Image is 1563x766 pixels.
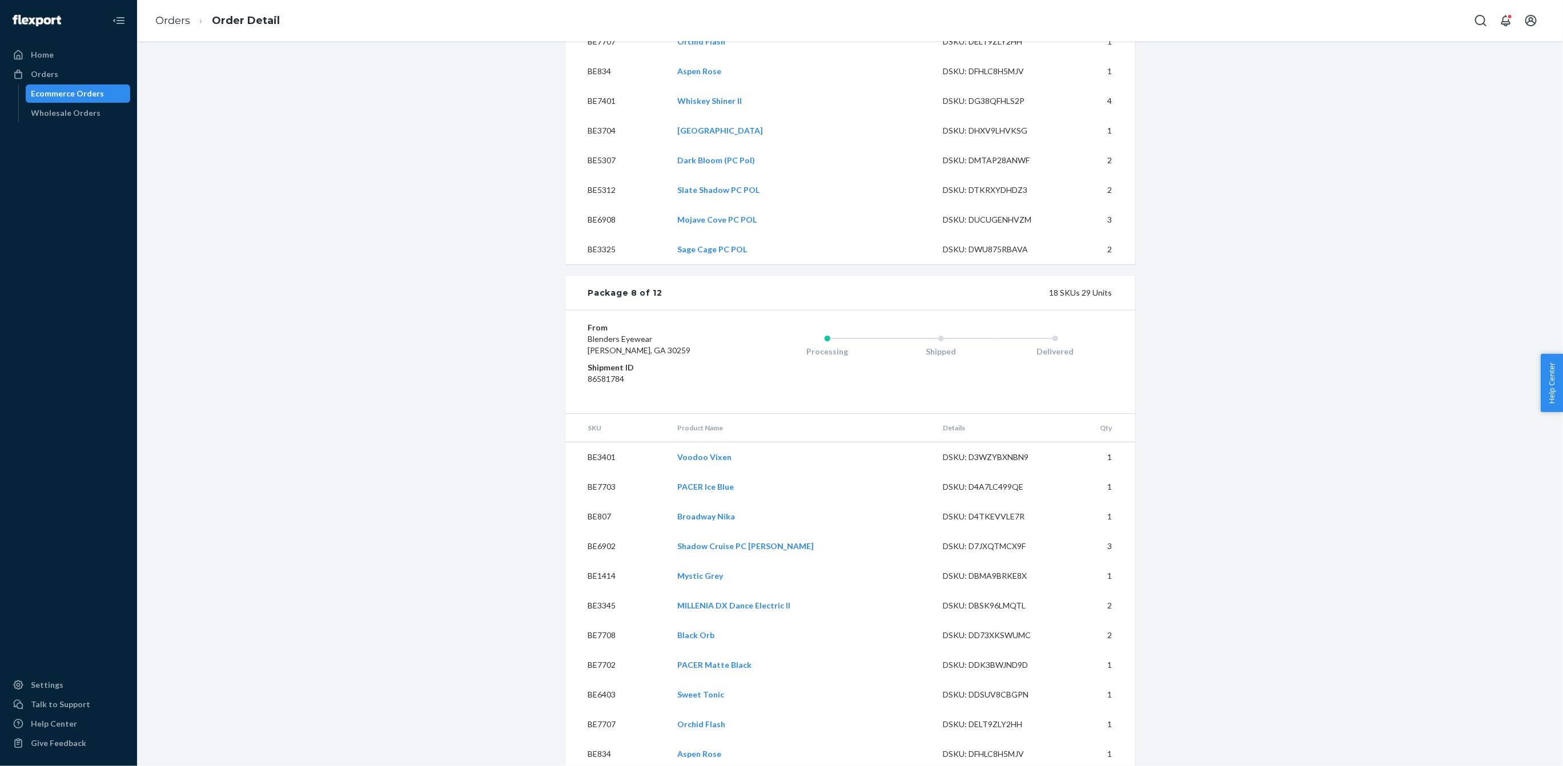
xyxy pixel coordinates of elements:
button: Close Navigation [107,9,130,32]
td: BE3401 [565,442,668,473]
td: BE3704 [565,116,668,146]
dd: 86581784 [588,373,725,385]
div: Home [31,49,54,61]
div: DSKU: DHXV9LHVKSG [943,125,1051,136]
td: BE807 [565,502,668,531]
div: Talk to Support [31,699,90,710]
span: Blenders Eyewear [PERSON_NAME], GA 30259 [588,334,691,355]
div: DSKU: DD73XKSWUMC [943,630,1051,641]
div: Wholesale Orders [31,107,101,119]
a: Mojave Cove PC POL [677,215,757,224]
div: DSKU: DTKRXYDHDZ3 [943,184,1051,196]
a: Help Center [7,715,130,733]
div: Orders [31,68,58,80]
div: DSKU: DFHLC8H5MJV [943,748,1051,760]
a: PACER Matte Black [677,660,752,670]
div: DSKU: D4TKEVVLE7R [943,511,1051,522]
td: 2 [1059,591,1135,620]
div: DSKU: DDSUV8CBGPN [943,689,1051,700]
td: 1 [1059,57,1135,86]
td: 1 [1059,472,1135,502]
a: Orchid Flash [677,37,725,46]
th: Product Name [668,414,934,442]
td: BE1414 [565,561,668,591]
div: Settings [31,679,63,691]
dt: Shipment ID [588,362,725,373]
td: BE3345 [565,591,668,620]
a: [GEOGRAPHIC_DATA] [677,126,763,135]
a: Orders [7,65,130,83]
th: Qty [1059,414,1135,442]
a: MILLENIA DX Dance Electric II [677,600,790,610]
td: BE7708 [565,620,668,650]
td: 1 [1059,442,1135,473]
a: Talk to Support [7,695,130,713]
span: Help Center [1541,354,1563,412]
div: DSKU: DUCUGENHVZM [943,214,1051,225]
div: Processing [770,346,885,357]
td: 2 [1059,146,1135,175]
a: Sweet Tonic [677,690,724,699]
td: BE834 [565,57,668,86]
td: BE7702 [565,650,668,680]
button: Open notifications [1494,9,1517,32]
td: 1 [1059,650,1135,680]
ol: breadcrumbs [146,4,289,38]
button: Give Feedback [7,734,130,752]
td: 2 [1059,175,1135,205]
td: BE3325 [565,235,668,264]
a: Sage Cage PC POL [677,244,747,254]
div: DSKU: DELT9ZLY2HH [943,719,1051,730]
a: Wholesale Orders [26,104,131,122]
a: Dark Bloom (PC Pol) [677,155,755,165]
a: PACER Ice Blue [677,482,734,491]
th: Details [934,414,1060,442]
td: 1 [1059,680,1135,709]
a: Voodoo Vixen [677,452,732,462]
a: Home [7,46,130,64]
a: Ecommerce Orders [26,84,131,103]
div: DSKU: DG38QFHLS2P [943,95,1051,107]
div: DSKU: D3WZYBXNBN9 [943,451,1051,463]
div: 18 SKUs 29 Units [662,287,1112,299]
a: Black Orb [677,630,714,640]
td: BE6403 [565,680,668,709]
td: 1 [1059,502,1135,531]
div: DSKU: DDK3BWJND9D [943,659,1051,671]
td: BE5312 [565,175,668,205]
td: BE7707 [565,709,668,739]
a: Shadow Cruise PC [PERSON_NAME] [677,541,814,551]
div: DSKU: DBMA9BRKE8X [943,570,1051,582]
td: 1 [1059,116,1135,146]
div: DSKU: DELT9ZLY2HH [943,36,1051,47]
td: BE7707 [565,27,668,57]
td: 1 [1059,709,1135,739]
a: Slate Shadow PC POL [677,185,760,195]
dt: From [588,322,725,333]
td: 3 [1059,205,1135,235]
a: Aspen Rose [677,749,721,759]
td: BE6902 [565,531,668,561]
td: 2 [1059,235,1135,264]
td: BE5307 [565,146,668,175]
div: DSKU: DBSK96LMQTL [943,600,1051,611]
div: DSKU: DMTAP28ANWF [943,155,1051,166]
a: Broadway Nika [677,511,735,521]
div: Shipped [884,346,998,357]
a: Whiskey Shiner II [677,96,742,106]
img: Flexport logo [13,15,61,26]
td: 4 [1059,86,1135,116]
div: DSKU: DFHLC8H5MJV [943,66,1051,77]
a: Aspen Rose [677,66,721,76]
a: Orders [155,14,190,27]
button: Open Search Box [1469,9,1492,32]
div: DSKU: DWU875RBAVA [943,244,1051,255]
a: Mystic Grey [677,571,723,580]
a: Settings [7,676,130,694]
div: DSKU: D4A7LC499QE [943,481,1051,493]
td: BE6908 [565,205,668,235]
a: Order Detail [212,14,280,27]
td: 3 [1059,531,1135,561]
td: 2 [1059,620,1135,650]
button: Open account menu [1520,9,1542,32]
